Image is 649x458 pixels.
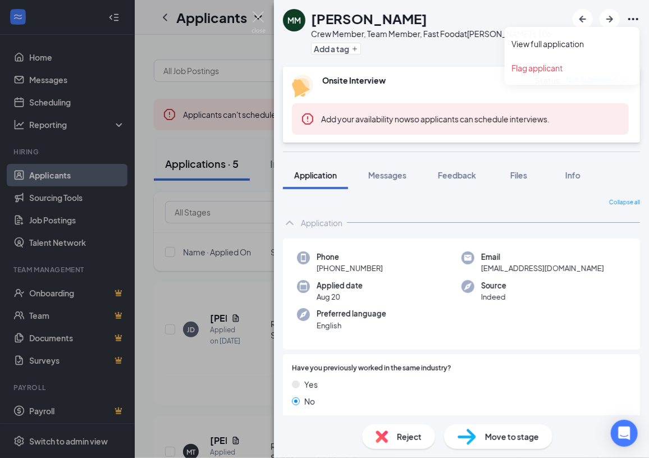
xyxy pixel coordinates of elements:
span: Applied date [317,280,363,291]
span: so applicants can schedule interviews. [321,114,550,124]
span: Email [481,251,604,263]
a: View full application [511,38,633,49]
svg: ChevronUp [283,216,296,230]
span: English [317,320,386,331]
span: Preferred language [317,308,386,319]
span: [PHONE_NUMBER] [317,263,383,274]
button: PlusAdd a tag [311,43,361,54]
span: Move to stage [485,430,539,443]
span: Source [481,280,506,291]
svg: Plus [351,45,358,52]
span: Aug 20 [317,291,363,303]
span: Collapse all [609,198,640,207]
span: Feedback [438,170,476,180]
button: ArrowLeftNew [573,9,593,29]
span: No [304,395,315,407]
svg: ArrowLeftNew [576,12,589,26]
span: Application [294,170,337,180]
svg: Ellipses [627,12,640,26]
span: Reject [397,430,422,443]
div: MM [287,15,301,26]
div: Open Intercom Messenger [611,420,638,447]
span: Info [565,170,581,180]
span: Indeed [481,291,506,303]
h1: [PERSON_NAME] [311,9,427,28]
span: Have you previously worked in the same industry? [292,363,451,374]
span: Messages [368,170,406,180]
button: Add your availability now [321,113,410,125]
button: ArrowRight [600,9,620,29]
span: Files [510,170,527,180]
span: Phone [317,251,383,263]
div: Application [301,217,342,228]
span: Yes [304,378,318,391]
svg: Error [301,112,314,126]
svg: ArrowRight [603,12,616,26]
div: Crew Member, Team Member, Fast Food at [PERSON_NAME]'s 106 [311,28,551,39]
span: [EMAIL_ADDRESS][DOMAIN_NAME] [481,263,604,274]
b: Onsite Interview [322,75,386,85]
